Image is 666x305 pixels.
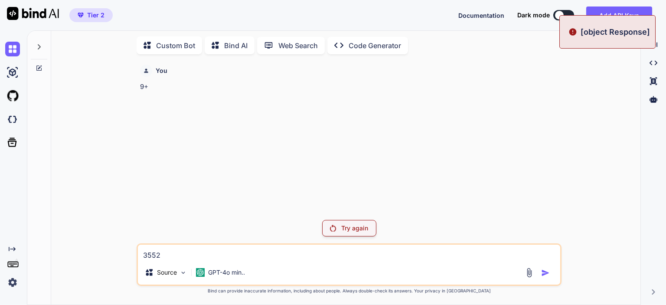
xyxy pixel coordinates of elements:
[278,40,318,51] p: Web Search
[5,112,20,127] img: darkCloudIdeIcon
[458,11,504,20] button: Documentation
[341,224,368,233] p: Try again
[458,12,504,19] span: Documentation
[138,245,560,260] textarea: 3552
[208,268,245,277] p: GPT-4o min..
[541,269,550,277] img: icon
[5,275,20,290] img: settings
[5,89,20,103] img: githubLight
[137,288,562,294] p: Bind can provide inaccurate information, including about people. Always double-check its answers....
[156,66,167,75] h6: You
[87,11,104,20] span: Tier 2
[69,8,113,22] button: premiumTier 2
[224,40,248,51] p: Bind AI
[78,13,84,18] img: premium
[524,268,534,278] img: attachment
[157,268,177,277] p: Source
[330,225,336,232] img: Retry
[586,7,652,24] button: Add API Keys
[5,65,20,80] img: ai-studio
[581,26,650,38] p: [object Response]
[5,42,20,56] img: chat
[180,269,187,276] img: Pick Models
[196,268,205,277] img: GPT-4o mini
[517,11,550,20] span: Dark mode
[568,26,577,38] img: alert
[349,40,401,51] p: Code Generator
[156,40,195,51] p: Custom Bot
[7,7,59,20] img: Bind AI
[140,82,560,92] p: 9+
